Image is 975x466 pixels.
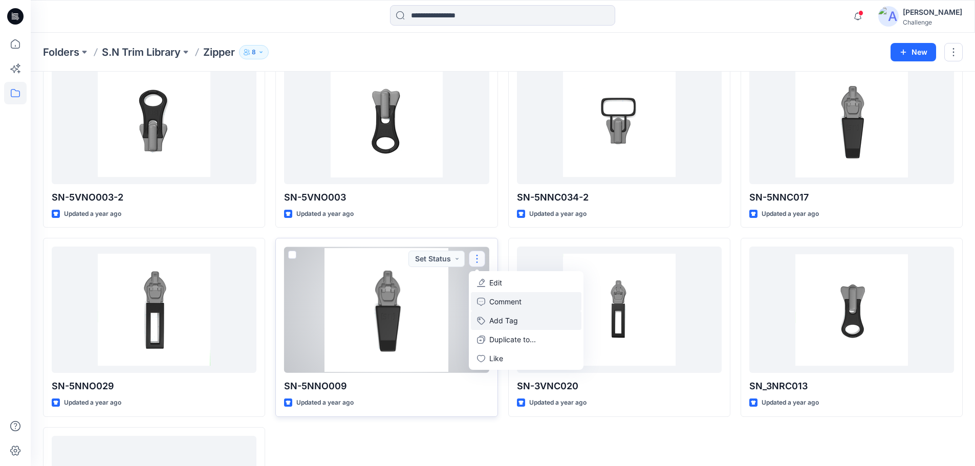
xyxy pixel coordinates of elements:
button: New [891,43,936,61]
p: Updated a year ago [64,397,121,408]
img: avatar [878,6,899,27]
a: S.N Trim Library [102,45,181,59]
button: 8 [239,45,269,59]
p: Updated a year ago [529,209,587,219]
button: Add Tag [471,311,581,330]
p: Updated a year ago [762,397,819,408]
p: SN-5NNC017 [749,190,954,205]
div: [PERSON_NAME] [903,6,962,18]
p: SN-5NNO029 [52,379,256,393]
div: Challenge [903,18,962,26]
p: Like [489,353,503,364]
p: SN-5VNO003 [284,190,489,205]
a: SN-5NNC034-2 [517,58,722,184]
a: SN-5VNO003 [284,58,489,184]
a: SN_3NRC013 [749,247,954,373]
p: Duplicate to... [489,334,536,345]
p: Zipper [203,45,235,59]
a: SN-5VNO003-2 [52,58,256,184]
a: SN-5NNC017 [749,58,954,184]
p: SN-5VNO003-2 [52,190,256,205]
p: SN-5NNC034-2 [517,190,722,205]
p: Comment [489,296,522,307]
p: Updated a year ago [296,397,354,408]
a: SN-5NNO029 [52,247,256,373]
p: SN-5NNO009 [284,379,489,393]
p: SN_3NRC013 [749,379,954,393]
p: SN-3VNC020 [517,379,722,393]
p: 8 [252,47,256,58]
a: SN-3VNC020 [517,247,722,373]
p: Updated a year ago [296,209,354,219]
p: Updated a year ago [529,397,587,408]
a: Folders [43,45,79,59]
p: Updated a year ago [762,209,819,219]
p: Updated a year ago [64,209,121,219]
a: Edit [471,273,581,292]
a: SN-5NNO009 [284,247,489,373]
p: Edit [489,277,502,288]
